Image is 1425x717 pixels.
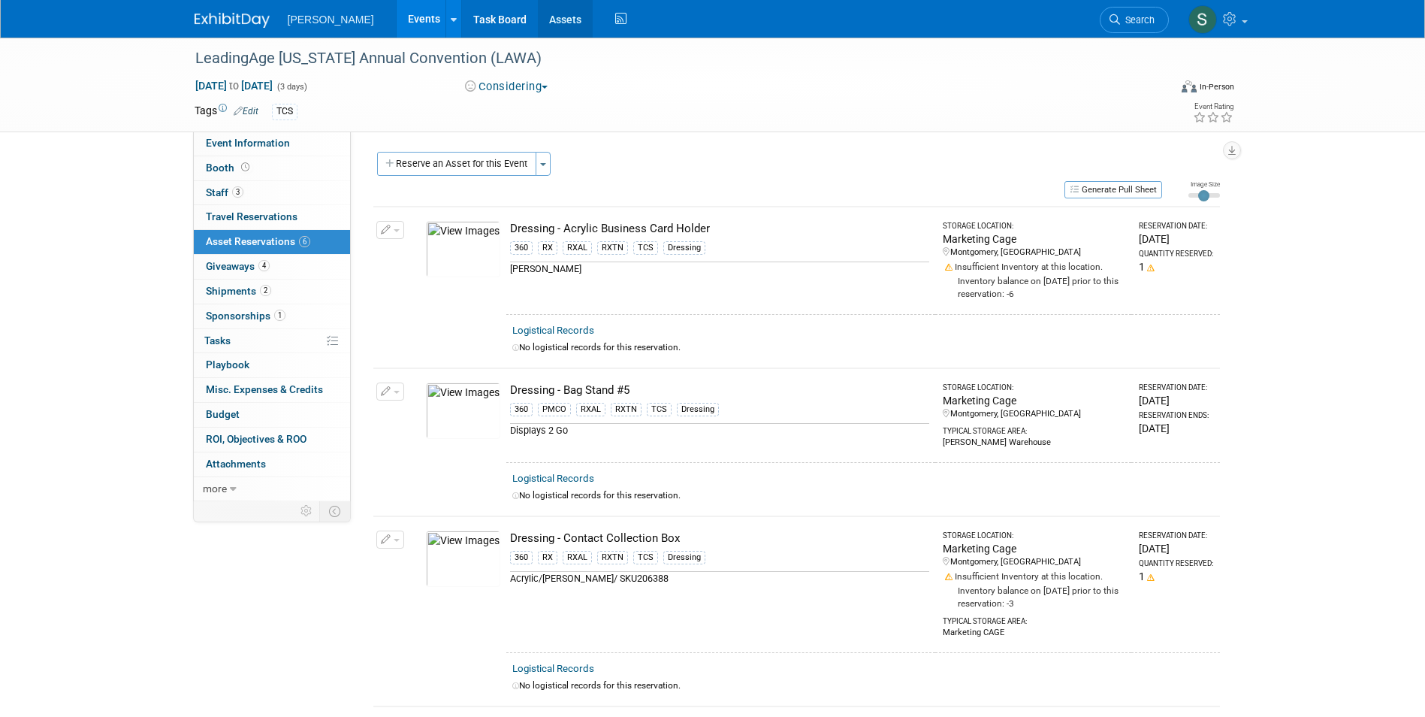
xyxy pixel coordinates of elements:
div: Insufficient Inventory at this location. [943,568,1126,583]
a: Search [1100,7,1169,33]
td: Personalize Event Tab Strip [294,501,320,521]
div: Reservation Ends: [1139,410,1213,421]
a: more [194,477,350,501]
span: Travel Reservations [206,210,297,222]
div: Quantity Reserved: [1139,558,1213,569]
div: Montgomery, [GEOGRAPHIC_DATA] [943,408,1126,420]
div: Storage Location: [943,531,1126,541]
div: [DATE] [1139,541,1213,556]
img: View Images [426,383,500,439]
div: TCS [633,551,658,564]
a: ROI, Objectives & ROO [194,428,350,452]
div: Dressing - Acrylic Business Card Holder [510,221,929,237]
span: Playbook [206,358,249,371]
span: Booth not reserved yet [238,162,252,173]
a: Sponsorships1 [194,304,350,328]
span: Booth [206,162,252,174]
div: [PERSON_NAME] [510,262,929,276]
div: Event Rating [1193,103,1233,110]
div: Marketing Cage [943,231,1126,247]
div: Dressing - Contact Collection Box [510,531,929,546]
td: Toggle Event Tabs [319,501,350,521]
span: more [203,483,227,495]
div: Storage Location: [943,383,1126,393]
span: 6 [299,236,310,247]
span: ROI, Objectives & ROO [206,433,306,445]
div: TCS [633,241,658,255]
button: Reserve an Asset for this Event [377,152,536,176]
div: Insufficient Inventory at this location. [943,259,1126,274]
button: Considering [460,79,554,95]
a: Booth [194,156,350,180]
span: Tasks [204,334,231,346]
span: Staff [206,186,243,198]
a: Tasks [194,329,350,353]
a: Staff3 [194,181,350,205]
div: LeadingAge [US_STATE] Annual Convention (LAWA) [190,45,1146,72]
div: Marketing Cage [943,393,1126,408]
div: Event Format [1080,78,1235,101]
div: Montgomery, [GEOGRAPHIC_DATA] [943,247,1126,259]
span: 3 [232,186,243,198]
div: Montgomery, [GEOGRAPHIC_DATA] [943,556,1126,568]
a: Attachments [194,452,350,476]
a: Shipments2 [194,280,350,304]
div: Displays 2 Go [510,423,929,437]
span: [DATE] [DATE] [195,79,273,92]
div: 1 [1139,259,1213,274]
div: 360 [510,241,533,255]
div: Typical Storage Area: [943,610,1126,627]
span: Shipments [206,285,271,297]
a: Logistical Records [512,663,594,674]
span: Budget [206,408,240,420]
div: RXTN [611,403,642,416]
img: Samia Goodwyn [1188,5,1217,34]
span: (3 days) [276,82,307,92]
span: 2 [260,285,271,296]
div: RX [538,241,557,255]
span: Sponsorships [206,310,285,322]
img: ExhibitDay [195,13,270,28]
img: View Images [426,531,500,587]
div: Reservation Date: [1139,531,1213,541]
span: Asset Reservations [206,235,310,247]
div: TCS [647,403,672,416]
span: 1 [274,310,285,321]
span: [PERSON_NAME] [288,14,374,26]
div: RXAL [576,403,605,416]
div: Typical Storage Area: [943,420,1126,437]
button: Generate Pull Sheet [1064,181,1162,198]
a: Giveaways4 [194,255,350,279]
a: Event Information [194,132,350,156]
div: [DATE] [1139,421,1213,436]
img: Format-Inperson.png [1182,80,1197,92]
div: Dressing [677,403,719,416]
a: Edit [234,106,258,116]
div: RXAL [563,241,592,255]
div: Inventory balance on [DATE] prior to this reservation: -6 [943,274,1126,301]
div: Inventory balance on [DATE] prior to this reservation: -3 [943,583,1126,610]
div: [PERSON_NAME] Warehouse [943,437,1126,449]
div: Quantity Reserved: [1139,249,1213,259]
span: 4 [258,260,270,271]
div: No logistical records for this reservation. [512,341,1214,354]
div: RX [538,551,557,564]
span: Misc. Expenses & Credits [206,383,323,395]
div: Marketing CAGE [943,627,1126,639]
a: Logistical Records [512,325,594,336]
div: Dressing [663,241,705,255]
div: Marketing Cage [943,541,1126,556]
span: Event Information [206,137,290,149]
a: Travel Reservations [194,205,350,229]
div: Reservation Date: [1139,221,1213,231]
img: View Images [426,221,500,277]
div: Reservation Date: [1139,383,1213,393]
a: Playbook [194,353,350,377]
div: Acrylic/[PERSON_NAME]/ SKU206388 [510,571,929,585]
span: Search [1120,14,1155,26]
div: Image Size [1188,180,1220,189]
div: PMCO [538,403,571,416]
div: 360 [510,551,533,564]
div: No logistical records for this reservation. [512,489,1214,502]
div: 1 [1139,569,1213,584]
